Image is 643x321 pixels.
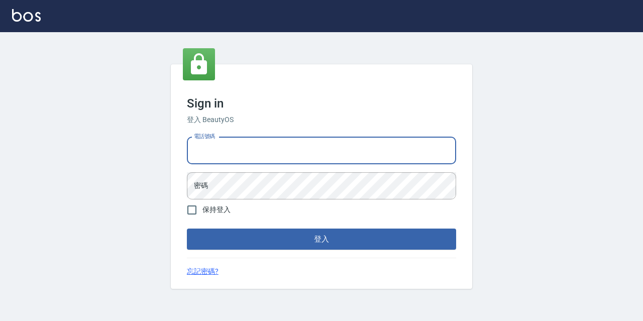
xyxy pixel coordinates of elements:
button: 登入 [187,229,456,250]
h6: 登入 BeautyOS [187,115,456,125]
label: 電話號碼 [194,133,215,140]
a: 忘記密碼? [187,266,219,277]
h3: Sign in [187,96,456,111]
img: Logo [12,9,41,22]
span: 保持登入 [202,204,231,215]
